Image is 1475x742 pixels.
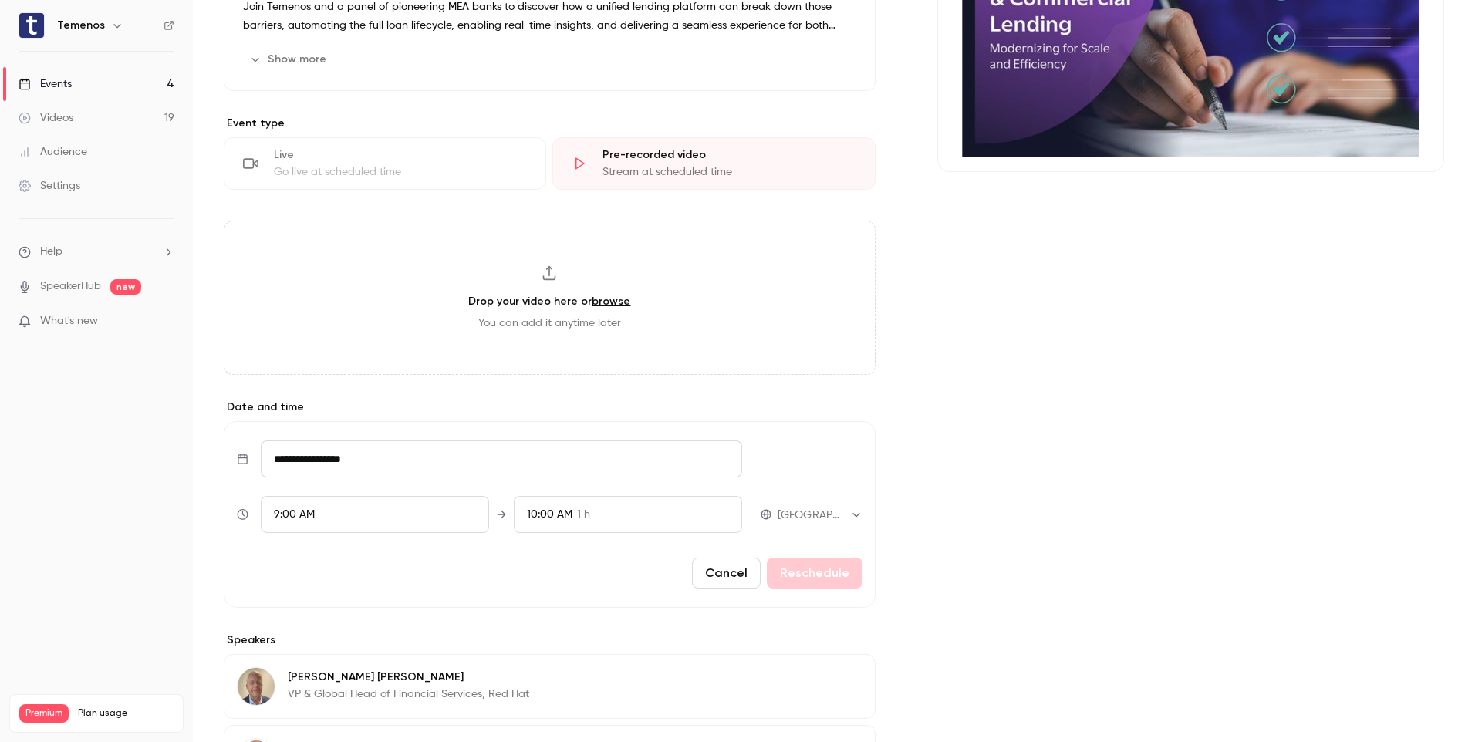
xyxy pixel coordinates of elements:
label: Speakers [224,632,876,648]
div: Go live at scheduled time [274,164,527,180]
div: Audience [19,144,87,160]
button: Show more [243,47,336,72]
img: Temenos [19,13,44,38]
span: 10:00 AM [527,509,572,520]
p: [PERSON_NAME] [PERSON_NAME] [288,669,529,685]
div: Live [274,147,527,163]
div: LiveGo live at scheduled time [224,137,546,190]
span: 9:00 AM [274,509,315,520]
button: Cancel [692,558,761,589]
div: Stream at scheduled time [602,164,856,180]
span: Plan usage [78,707,174,720]
div: Pre-recorded videoStream at scheduled time [552,137,875,190]
span: new [110,279,141,295]
span: Premium [19,704,69,723]
div: [GEOGRAPHIC_DATA]/[GEOGRAPHIC_DATA] [778,508,862,523]
span: 1 h [577,507,590,523]
span: You can add it anytime later [478,315,621,331]
label: Date and time [224,400,876,415]
span: Help [40,244,62,260]
p: Event type [224,116,876,131]
input: Tue, Feb 17, 2026 [261,440,742,477]
a: browse [592,295,630,308]
a: SpeakerHub [40,278,101,295]
span: What's new [40,313,98,329]
div: To [514,496,742,533]
iframe: Noticeable Trigger [156,315,174,329]
li: help-dropdown-opener [19,244,174,260]
div: Videos [19,110,73,126]
div: Settings [19,178,80,194]
div: Richard Harmon[PERSON_NAME] [PERSON_NAME]VP & Global Head of Financial Services, Red Hat [224,654,876,719]
img: Richard Harmon [238,668,275,705]
div: From [261,496,489,533]
div: Events [19,76,72,92]
h3: Drop your video here or [468,293,630,309]
h6: Temenos [57,18,105,33]
p: VP & Global Head of Financial Services, Red Hat [288,686,529,702]
div: Pre-recorded video [602,147,856,163]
